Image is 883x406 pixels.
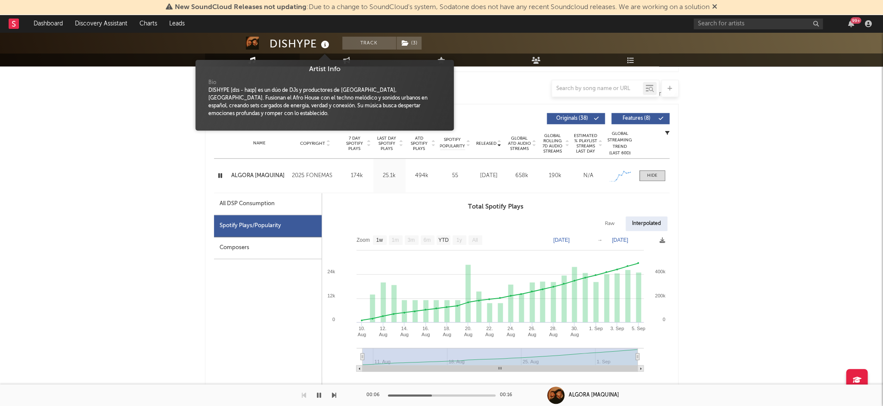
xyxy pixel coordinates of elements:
div: 2025 FONEMAS [291,171,338,181]
text: 22. Aug [485,326,494,337]
button: 99+ [848,20,854,27]
text: 400k [655,269,665,274]
a: Discovery Assistant [69,15,133,32]
text: 1y [456,237,462,243]
div: ALGORA [MAQUINA] [569,391,619,399]
span: Spotify Popularity [440,137,465,150]
div: Raw [598,216,621,231]
div: DISHYPE [270,37,332,51]
text: 0 [662,317,665,322]
button: Originals(38) [547,113,605,124]
text: [DATE] [553,237,570,243]
input: Search by song name or URL [552,85,643,92]
span: Originals ( 38 ) [552,116,592,121]
a: ALGORA [MAQUINA] [231,172,288,180]
text: 30. Aug [570,326,579,337]
div: Name [231,140,288,147]
text: 5. Sep [631,326,645,331]
text: 1m [391,237,399,243]
span: Released [476,141,496,146]
text: YTD [438,237,448,243]
button: Features(8) [611,113,669,124]
text: 24. Aug [506,326,515,337]
span: New SoundCloud Releases not updating [175,4,307,11]
text: 12k [327,293,335,298]
div: Global Streaming Trend (Last 60D) [607,131,633,156]
text: → [597,237,602,243]
span: Dismiss [712,4,717,11]
h3: Total Spotify Plays [322,202,669,212]
div: 174k [343,172,371,180]
span: Last Day Spotify Plays [375,136,398,151]
text: Zoom [356,237,370,243]
span: ATD Spotify Plays [408,136,431,151]
text: 28. Aug [549,326,558,337]
input: Search for artists [694,19,823,29]
div: All DSP Consumption [220,199,275,209]
text: 26. Aug [527,326,536,337]
span: : Due to a change to SoundCloud's system, Sodatone does not have any recent Soundcloud releases. ... [175,4,709,11]
div: Composers [214,237,322,259]
div: Artist Info [202,64,447,75]
a: Charts [133,15,163,32]
text: 20. Aug [464,326,472,337]
div: Interpolated [626,216,667,231]
div: 25.1k [375,172,403,180]
div: Spotify Plays/Popularity [214,215,322,237]
div: [DATE] [474,172,503,180]
text: 10. Aug [357,326,366,337]
div: 00:16 [500,390,517,400]
text: 18. Aug [443,326,451,337]
span: 7 Day Spotify Plays [343,136,366,151]
button: Track [342,37,396,50]
text: 12. Aug [378,326,387,337]
div: 494k [408,172,436,180]
text: All [472,237,477,243]
div: All DSP Consumption [214,193,322,215]
div: 99 + [850,17,861,24]
span: Copyright [300,141,325,146]
span: Features ( 8 ) [617,116,657,121]
span: Global Rolling 7D Audio Streams [541,133,564,154]
text: 1w [376,237,383,243]
text: 24k [327,269,335,274]
span: ( 3 ) [396,37,422,50]
text: 6m [423,237,431,243]
span: Global ATD Audio Streams [508,136,531,151]
div: 190k [541,172,570,180]
div: 55 [440,172,470,180]
div: DISHYPE [dɪs - haɪp] es un dúo de DJs y productores de [GEOGRAPHIC_DATA], [GEOGRAPHIC_DATA]. Fusi... [208,87,441,118]
text: [DATE] [612,237,628,243]
text: 3m [407,237,415,243]
div: 658k [508,172,536,180]
a: Dashboard [28,15,69,32]
text: 0 [332,317,335,322]
button: (3) [397,37,421,50]
div: N/A [574,172,603,180]
text: 1. Sep [589,326,602,331]
a: Leads [163,15,191,32]
text: 3. Sep [610,326,624,331]
span: Estimated % Playlist Streams Last Day [574,133,598,154]
div: 00:06 [366,390,384,400]
span: Bio [208,79,216,87]
text: 16. Aug [421,326,430,337]
text: 200k [655,293,665,298]
text: 14. Aug [400,326,409,337]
